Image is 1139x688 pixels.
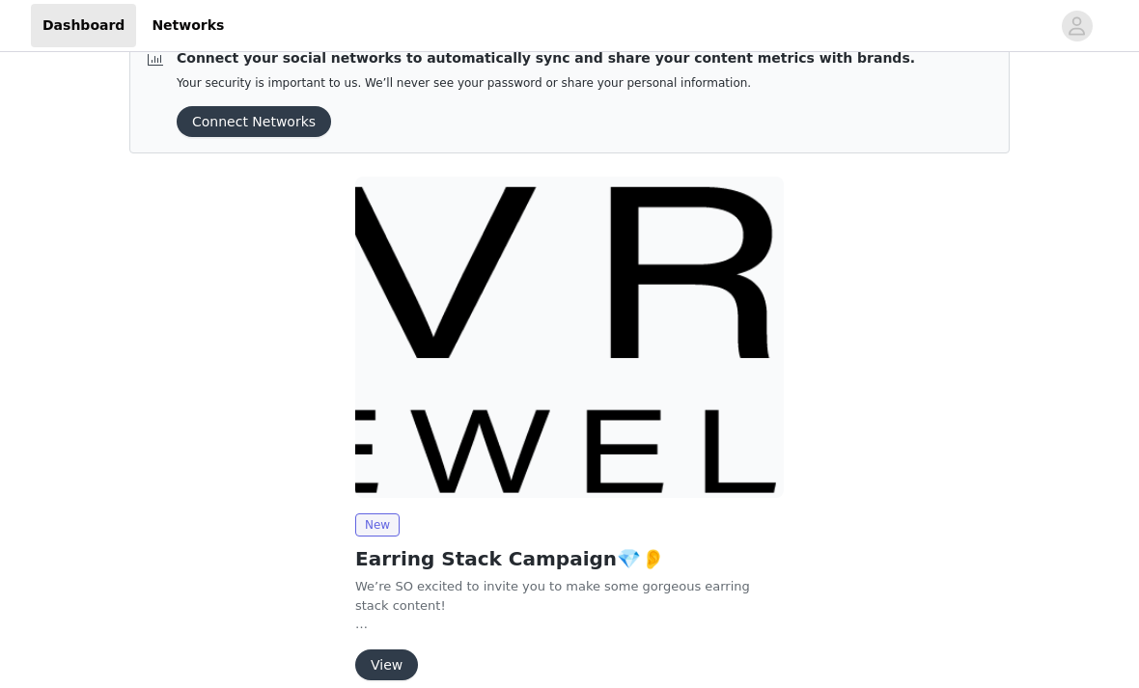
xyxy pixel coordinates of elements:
img: Evry Jewels [355,177,784,498]
button: Connect Networks [177,106,331,137]
span: New [355,513,400,537]
p: Connect your social networks to automatically sync and share your content metrics with brands. [177,48,915,69]
a: Networks [140,4,236,47]
a: Dashboard [31,4,136,47]
button: View [355,649,418,680]
p: We’re SO excited to invite you to make some gorgeous earring stack content! [355,577,784,615]
div: avatar [1068,11,1086,41]
p: Your security is important to us. We’ll never see your password or share your personal information. [177,76,915,91]
a: View [355,658,418,673]
h2: Earring Stack Campaign💎👂 [355,544,784,573]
